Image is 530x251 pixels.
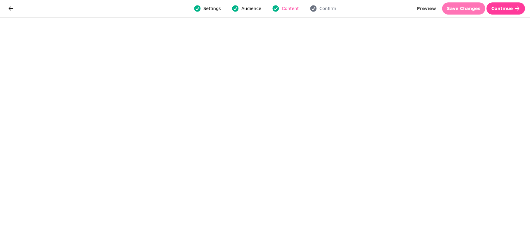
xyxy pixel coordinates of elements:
button: Save Changes [442,2,486,15]
span: Save Changes [447,6,481,11]
button: Continue [487,2,525,15]
span: Content [282,5,299,12]
span: Audience [241,5,261,12]
button: go back [5,2,17,15]
span: Settings [203,5,221,12]
span: Continue [491,6,513,11]
span: Preview [417,6,436,11]
span: Confirm [320,5,336,12]
button: Preview [412,2,441,15]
